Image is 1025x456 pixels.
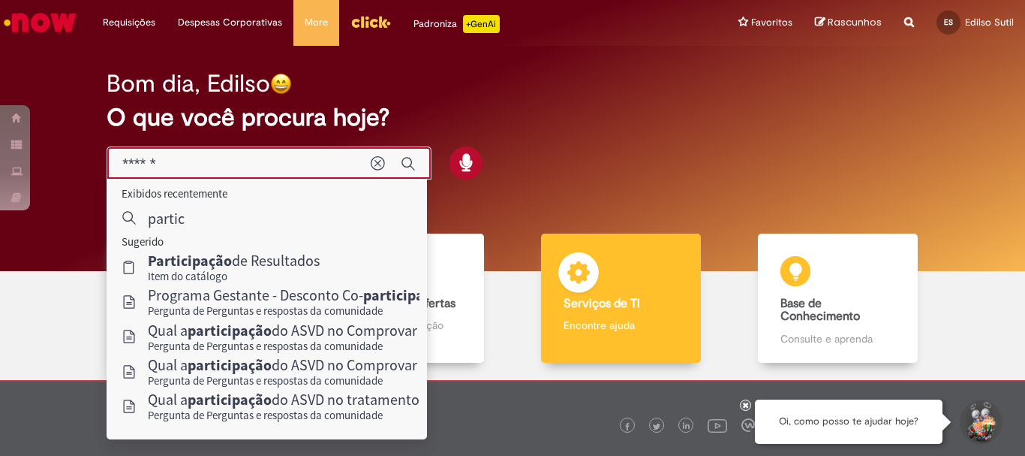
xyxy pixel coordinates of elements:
a: Serviços de TI Encontre ajuda [512,234,729,364]
span: Rascunhos [828,15,882,29]
h2: O que você procura hoje? [107,104,918,131]
a: Tirar dúvidas Tirar dúvidas com Lupi Assist e Gen Ai [79,234,296,364]
span: Requisições [103,15,155,30]
p: Consulte e aprenda [780,331,894,346]
img: ServiceNow [2,8,79,38]
div: Padroniza [413,15,500,33]
img: click_logo_yellow_360x200.png [350,11,391,33]
img: logo_footer_workplace.png [741,418,755,432]
div: Oi, como posso te ajudar hoje? [755,400,942,444]
h2: Bom dia, Edilso [107,71,270,97]
span: More [305,15,328,30]
a: Rascunhos [815,16,882,30]
img: logo_footer_linkedin.png [683,422,690,431]
p: +GenAi [463,15,500,33]
img: happy-face.png [270,73,292,95]
img: logo_footer_facebook.png [624,423,631,430]
span: ES [944,17,953,27]
p: Encontre ajuda [564,318,678,333]
span: Favoritos [751,15,792,30]
b: Base de Conhecimento [780,296,860,325]
img: logo_footer_twitter.png [653,423,660,430]
a: Base de Conhecimento Consulte e aprenda [729,234,946,364]
span: Edilso Sutil [965,16,1014,29]
button: Iniciar Conversa de Suporte [957,400,1002,445]
b: Serviços de TI [564,296,640,311]
span: Despesas Corporativas [178,15,282,30]
img: logo_footer_youtube.png [708,415,727,435]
